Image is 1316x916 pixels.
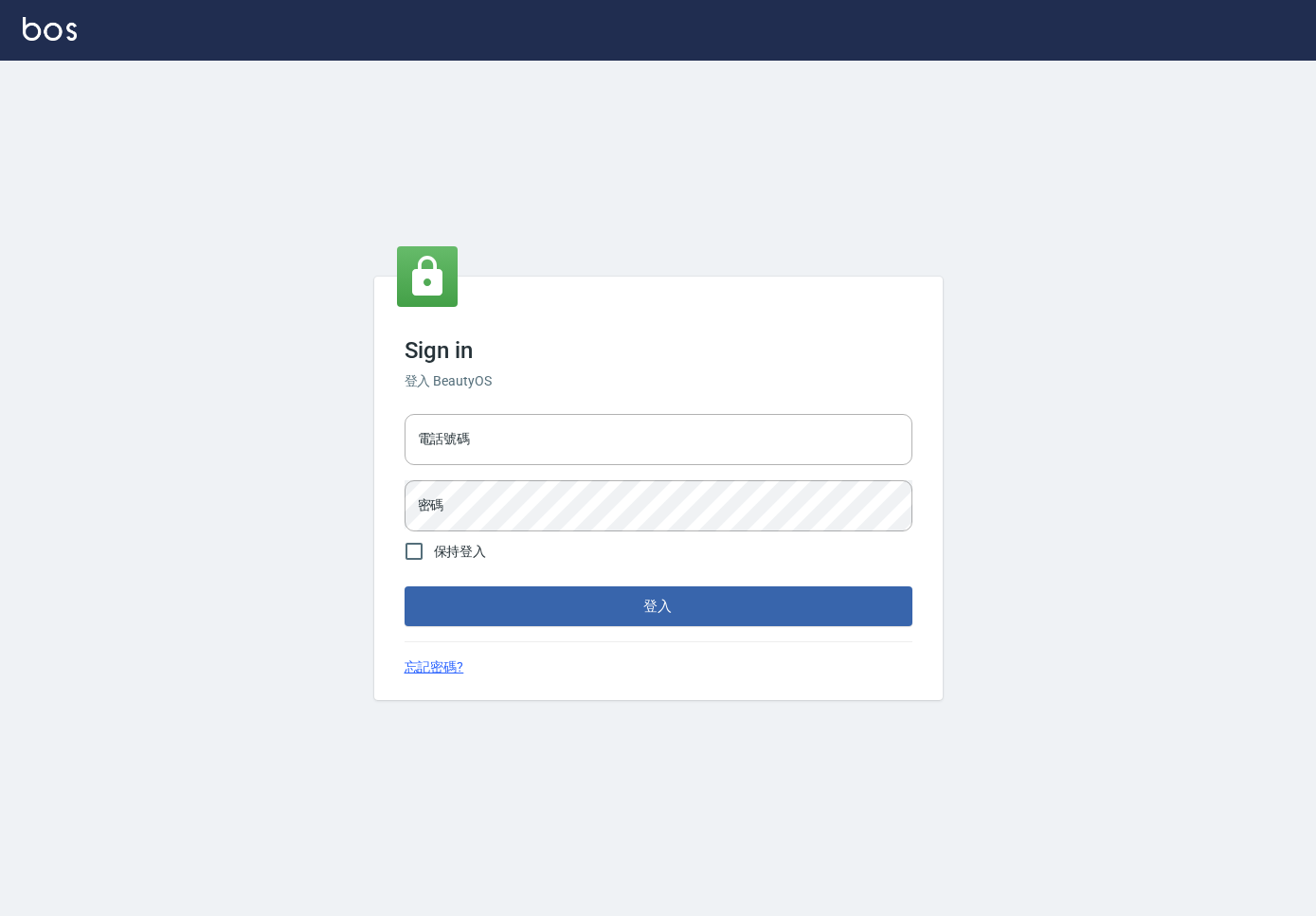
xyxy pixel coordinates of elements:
img: Logo [23,17,77,41]
h3: Sign in [405,337,912,364]
span: 保持登入 [434,542,487,562]
a: 忘記密碼? [405,657,464,677]
button: 登入 [405,586,912,626]
h6: 登入 BeautyOS [405,371,912,391]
